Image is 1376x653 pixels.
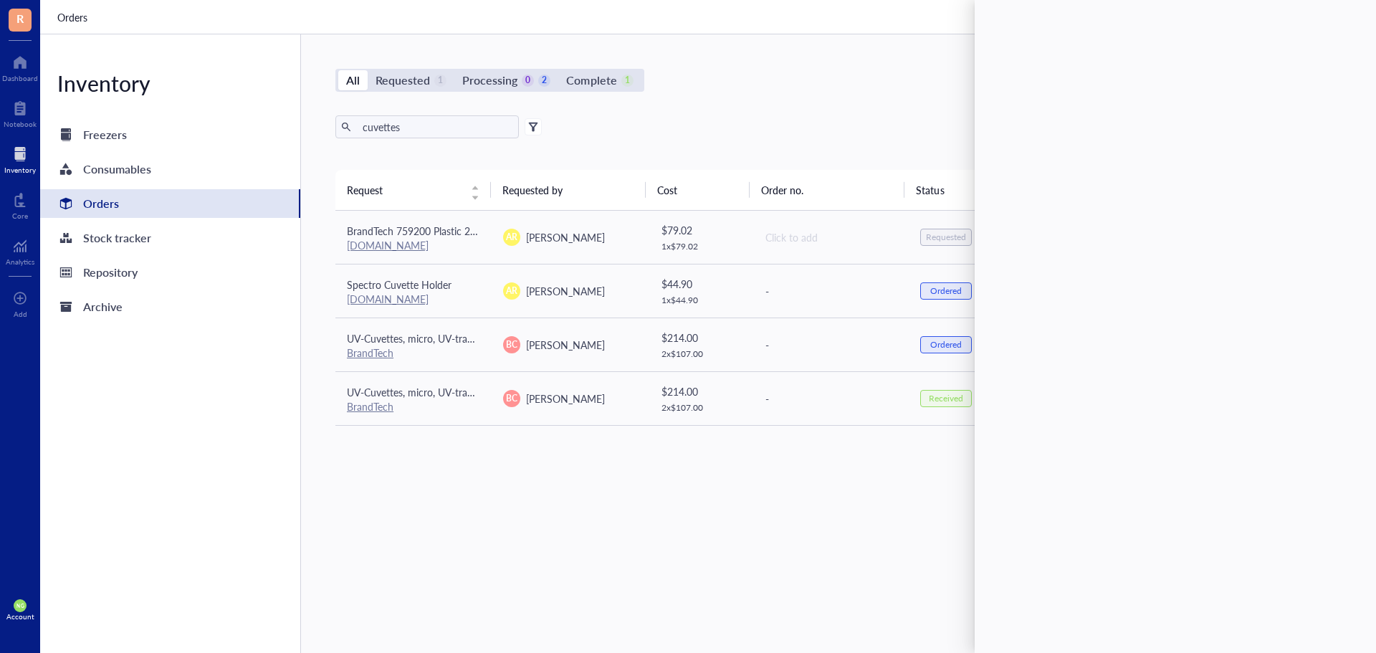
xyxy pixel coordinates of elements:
div: Analytics [6,257,34,266]
a: Orders [40,189,300,218]
div: Repository [83,262,138,282]
div: $ 79.02 [661,222,742,238]
div: Archive [83,297,123,317]
div: Dashboard [2,74,38,82]
a: Dashboard [2,51,38,82]
div: 2 x $ 107.00 [661,348,742,360]
span: BC [506,338,517,351]
div: Add [14,310,27,318]
a: Archive [40,292,300,321]
div: segmented control [335,69,644,92]
div: $ 44.90 [661,276,742,292]
td: Click to add [752,211,909,264]
div: Processing [462,70,517,90]
th: Requested by [491,170,646,210]
div: Stock tracker [83,228,151,248]
a: [DOMAIN_NAME] [347,292,429,306]
span: Spectro Cuvette Holder [347,277,451,292]
span: [PERSON_NAME] [526,284,605,298]
div: Ordered [930,285,962,297]
span: [PERSON_NAME] [526,230,605,244]
div: 2 x $ 107.00 [661,402,742,414]
span: UV-Cuvettes, micro, UV-transparent, 15mm [347,385,540,399]
th: Request [335,170,491,210]
td: - [752,264,909,318]
div: Requested [926,232,966,243]
a: Repository [40,258,300,287]
div: Received [929,393,963,404]
a: Freezers [40,120,300,149]
a: Consumables [40,155,300,183]
a: BrandTech [347,399,393,414]
div: Account [6,612,34,621]
div: Notebook [4,120,37,128]
a: [DOMAIN_NAME] [347,238,429,252]
span: [PERSON_NAME] [526,391,605,406]
div: Ordered [930,339,962,351]
td: - [752,318,909,371]
span: NG [16,603,24,609]
div: 1 [434,75,446,87]
a: Notebook [4,97,37,128]
span: [PERSON_NAME] [526,338,605,352]
div: 0 [522,75,534,87]
div: - [765,283,897,299]
span: R [16,9,24,27]
a: Core [12,189,28,220]
span: AR [506,285,517,297]
div: Core [12,211,28,220]
span: UV-Cuvettes, micro, UV-transparent, 15mm [347,331,540,345]
a: Analytics [6,234,34,266]
th: Status [904,170,1008,210]
a: Inventory [4,143,36,174]
a: BrandTech [347,345,393,360]
span: BC [506,392,517,405]
div: $ 214.00 [661,330,742,345]
div: 1 x $ 79.02 [661,241,742,252]
div: 1 x $ 44.90 [661,295,742,306]
a: Orders [57,9,90,25]
span: BrandTech 759200 Plastic 2.1ml UV-Transparent Disposable Ultra-Micro UV-Cuvette [347,224,720,238]
div: Click to add [765,229,897,245]
div: Inventory [40,69,300,97]
div: - [765,337,897,353]
div: 2 [538,75,550,87]
div: Freezers [83,125,127,145]
th: Order no. [750,170,905,210]
div: Consumables [83,159,151,179]
div: Complete [566,70,616,90]
div: $ 214.00 [661,383,742,399]
div: All [346,70,360,90]
td: - [752,371,909,425]
div: Orders [83,194,119,214]
input: Find orders in table [357,116,513,138]
span: Request [347,182,462,198]
span: AR [506,231,517,244]
th: Cost [646,170,749,210]
div: 1 [621,75,634,87]
div: - [765,391,897,406]
div: Requested [376,70,430,90]
a: Stock tracker [40,224,300,252]
div: Inventory [4,166,36,174]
